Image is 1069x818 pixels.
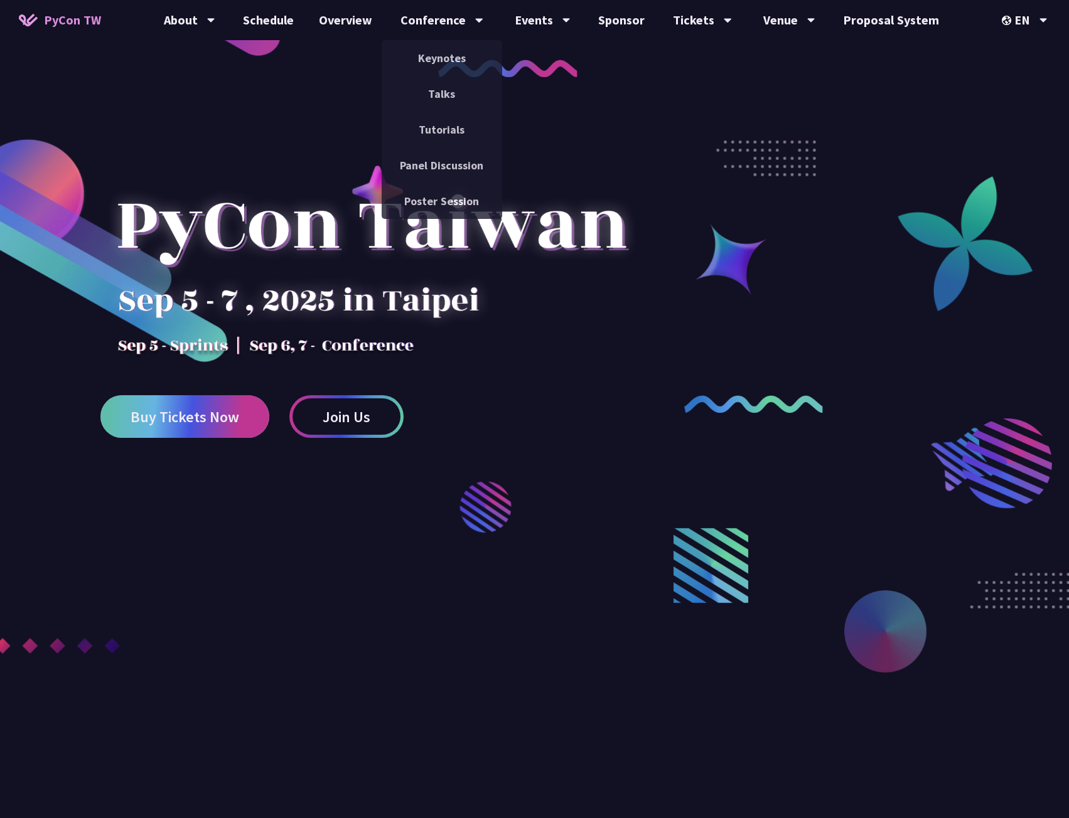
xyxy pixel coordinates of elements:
a: PyCon TW [6,4,114,36]
span: Buy Tickets Now [131,409,239,425]
img: curly-2.e802c9f.png [684,395,823,413]
a: Buy Tickets Now [100,395,269,438]
img: Home icon of PyCon TW 2025 [19,14,38,26]
span: PyCon TW [44,11,101,29]
img: curly-1.ebdbada.png [438,60,577,77]
a: Keynotes [382,43,502,73]
a: Tutorials [382,115,502,144]
a: Panel Discussion [382,151,502,180]
a: Talks [382,79,502,109]
span: Join Us [323,409,370,425]
a: Poster Session [382,186,502,216]
img: Locale Icon [1002,16,1014,25]
a: Join Us [289,395,404,438]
